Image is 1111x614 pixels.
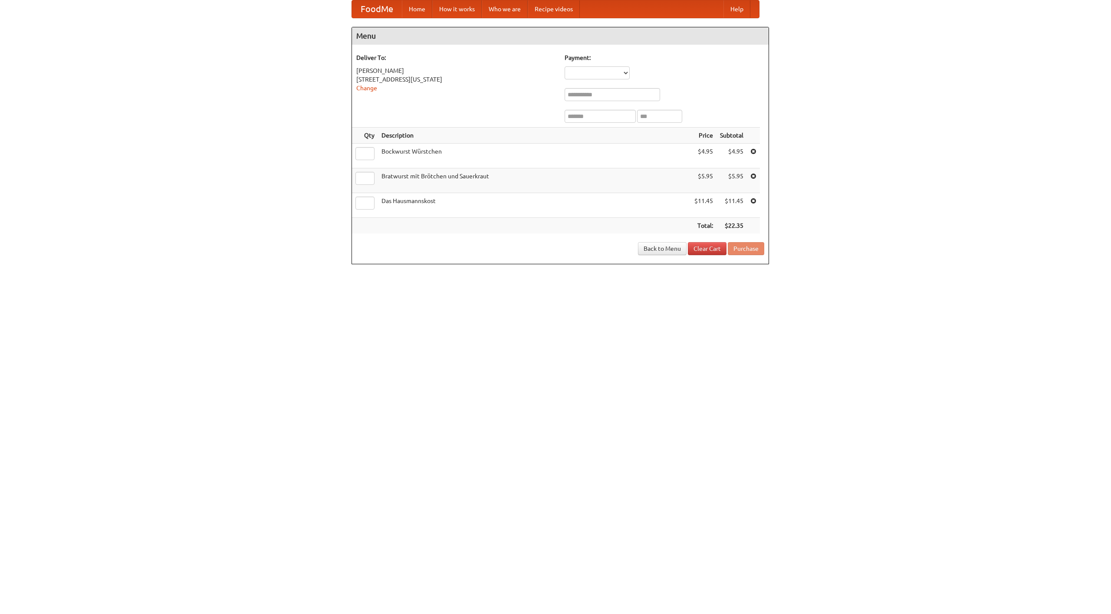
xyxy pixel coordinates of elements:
[352,128,378,144] th: Qty
[356,53,556,62] h5: Deliver To:
[565,53,764,62] h5: Payment:
[717,144,747,168] td: $4.95
[356,75,556,84] div: [STREET_ADDRESS][US_STATE]
[688,242,726,255] a: Clear Cart
[432,0,482,18] a: How it works
[723,0,750,18] a: Help
[638,242,687,255] a: Back to Menu
[728,242,764,255] button: Purchase
[378,144,691,168] td: Bockwurst Würstchen
[717,168,747,193] td: $5.95
[691,193,717,218] td: $11.45
[691,144,717,168] td: $4.95
[356,66,556,75] div: [PERSON_NAME]
[717,218,747,234] th: $22.35
[691,128,717,144] th: Price
[378,128,691,144] th: Description
[691,218,717,234] th: Total:
[356,85,377,92] a: Change
[378,193,691,218] td: Das Hausmannskost
[352,0,402,18] a: FoodMe
[691,168,717,193] td: $5.95
[352,27,769,45] h4: Menu
[717,193,747,218] td: $11.45
[402,0,432,18] a: Home
[378,168,691,193] td: Bratwurst mit Brötchen und Sauerkraut
[482,0,528,18] a: Who we are
[528,0,580,18] a: Recipe videos
[717,128,747,144] th: Subtotal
